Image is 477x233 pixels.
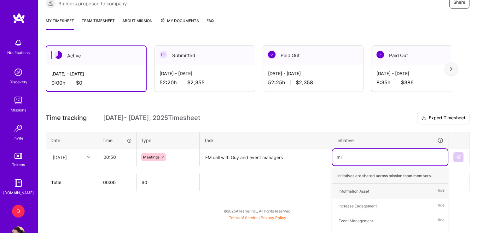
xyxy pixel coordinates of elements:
[46,46,146,65] div: Active
[187,79,205,86] span: $2,355
[12,37,25,49] img: bell
[207,17,214,30] a: FAQ
[12,205,25,218] div: D
[38,203,477,219] div: © 2025 ATeams Inc., All rights reserved.
[371,46,472,65] div: Paid Out
[200,149,331,166] textarea: EM call with Guy and event managers
[296,79,313,86] span: $2,358
[3,189,34,196] div: [DOMAIN_NAME]
[46,114,87,122] span: Time tracking
[142,180,147,185] span: $ 0
[339,203,377,209] div: Increase Engagement
[336,137,444,144] div: Initiative
[46,174,98,191] th: Total
[456,155,461,160] img: Submit
[12,66,25,79] img: discovery
[12,161,25,168] div: Tokens
[421,115,426,122] i: icon Download
[122,17,153,30] a: About Mission
[46,17,74,30] a: My timesheet
[229,215,286,220] span: |
[376,51,384,58] img: Paid Out
[12,122,25,135] img: Invite
[53,154,67,160] div: [DATE]
[137,132,200,148] th: Type
[160,17,199,30] a: My Documents
[436,217,445,225] span: Hide
[436,187,445,195] span: Hide
[98,174,137,191] th: 00:00
[87,156,90,159] i: icon Chevron
[15,153,22,159] img: tokens
[268,79,358,86] div: 52:25 h
[10,205,26,218] a: D
[14,135,23,141] div: Invite
[450,67,452,71] img: right
[102,137,132,144] div: Time
[417,112,469,124] button: Export Timesheet
[332,168,448,184] div: Initiatives are shared across mission team members.
[268,51,276,58] img: Paid Out
[436,202,445,210] span: Hide
[103,114,200,122] span: [DATE] - [DATE] , 2025 Timesheet
[46,132,98,148] th: Date
[160,79,250,86] div: 52:20 h
[7,49,30,56] div: Notifications
[143,155,160,159] span: Meetings
[51,80,141,86] div: 0:00 h
[160,17,199,24] span: My Documents
[82,17,115,30] a: Team timesheet
[229,215,259,220] a: Terms of Service
[160,70,250,77] div: [DATE] - [DATE]
[13,13,25,24] img: logo
[401,79,414,86] span: $386
[58,0,127,7] span: Builders proposed to company
[376,79,467,86] div: 8:35 h
[55,51,62,59] img: Active
[154,46,255,65] div: Submitted
[9,79,27,85] div: Discovery
[98,149,136,165] input: HH:MM
[376,70,467,77] div: [DATE] - [DATE]
[200,132,332,148] th: Task
[339,188,369,194] div: Information Asset
[12,177,25,189] img: guide book
[12,94,25,107] img: teamwork
[11,107,26,113] div: Missions
[339,218,373,224] div: Event Management
[263,46,363,65] div: Paid Out
[51,70,141,77] div: [DATE] - [DATE]
[268,70,358,77] div: [DATE] - [DATE]
[76,80,82,86] span: $0
[160,51,167,58] img: Submitted
[261,215,286,220] a: Privacy Policy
